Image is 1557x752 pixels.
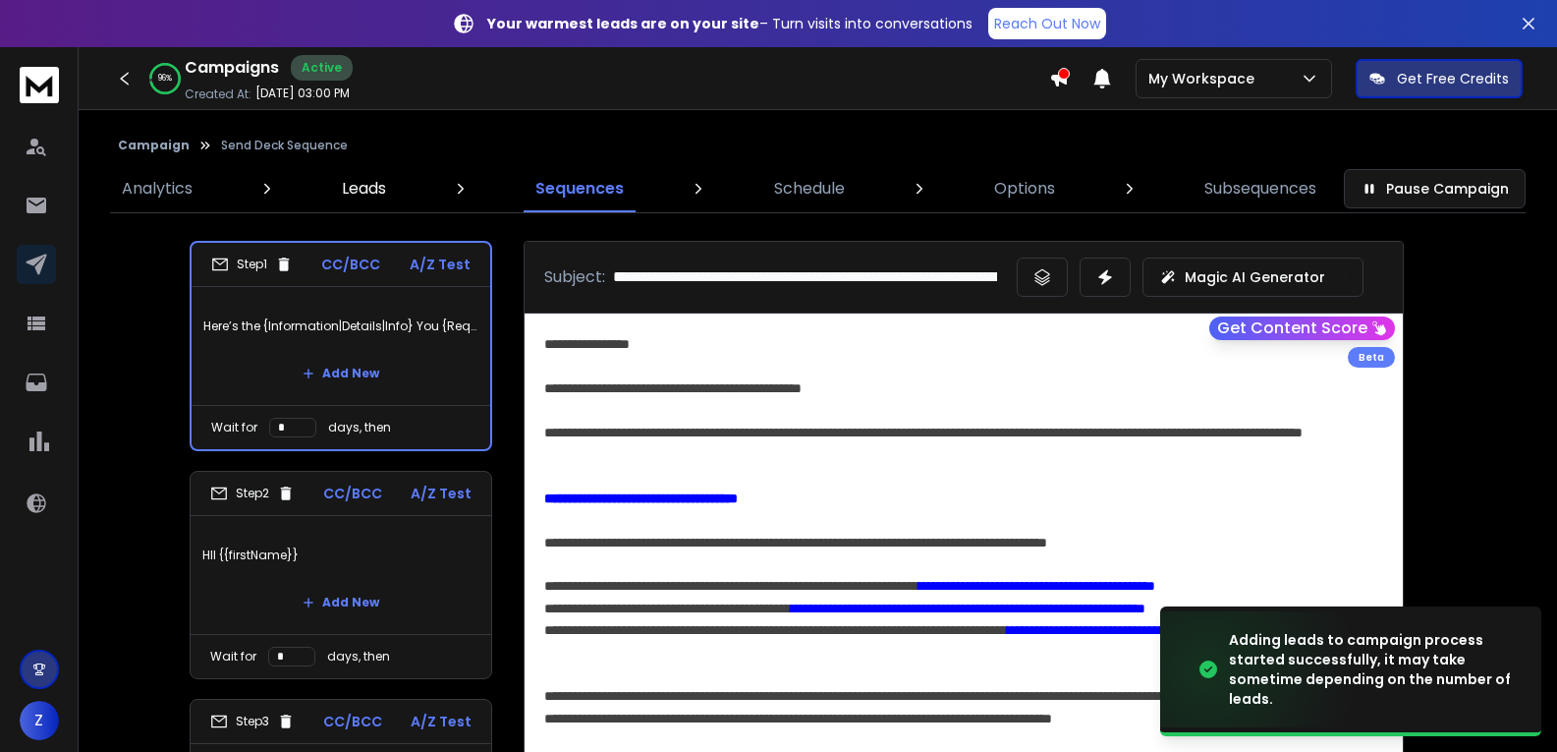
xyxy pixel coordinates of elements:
p: days, then [327,649,390,665]
h1: Campaigns [185,56,279,80]
div: Beta [1348,347,1395,368]
p: HII {{firstName}} [202,528,479,583]
a: Reach Out Now [988,8,1106,39]
p: Reach Out Now [994,14,1100,33]
a: Options [982,165,1067,212]
p: Created At: [185,87,251,102]
button: Get Content Score [1209,317,1395,340]
p: Analytics [122,177,193,201]
p: A/Z Test [410,255,471,274]
p: Wait for [210,649,256,665]
p: CC/BCC [323,712,382,731]
p: Options [994,177,1055,201]
a: Subsequences [1193,165,1328,212]
p: A/Z Test [411,484,472,503]
strong: Your warmest leads are on your site [487,14,759,33]
p: Get Free Credits [1397,69,1509,88]
button: Campaign [118,138,190,153]
div: Step 1 [211,256,293,273]
a: Leads [330,165,398,212]
p: 96 % [158,73,172,85]
p: Subject: [544,265,605,289]
div: Step 2 [210,485,295,502]
a: Sequences [524,165,636,212]
div: Step 3 [210,713,295,730]
button: Z [20,701,59,740]
p: A/Z Test [411,712,472,731]
p: Schedule [774,177,845,201]
p: Send Deck Sequence [221,138,348,153]
div: Adding leads to campaign process started successfully, it may take sometime depending on the numb... [1229,630,1518,709]
button: Get Free Credits [1356,59,1523,98]
li: Step2CC/BCCA/Z TestHII {{firstName}}Add NewWait fordays, then [190,471,492,679]
p: Sequences [535,177,624,201]
p: Subsequences [1204,177,1316,201]
img: logo [20,67,59,103]
p: CC/BCC [321,255,380,274]
p: – Turn visits into conversations [487,14,973,33]
li: Step1CC/BCCA/Z TestHere’s the {Information|Details|Info} You {Requested|Asked For|Wanted}Add NewW... [190,241,492,451]
button: Add New [287,583,395,622]
p: Leads [342,177,386,201]
p: CC/BCC [323,484,382,503]
a: Schedule [762,165,857,212]
button: Pause Campaign [1344,169,1526,208]
p: days, then [328,420,391,435]
p: Magic AI Generator [1185,267,1325,287]
p: Here’s the {Information|Details|Info} You {Requested|Asked For|Wanted} [203,299,478,354]
img: image [1160,611,1357,728]
p: [DATE] 03:00 PM [255,86,350,101]
a: Analytics [110,165,204,212]
button: Add New [287,354,395,393]
div: Active [291,55,353,81]
p: My Workspace [1148,69,1262,88]
button: Magic AI Generator [1142,258,1363,297]
p: Wait for [211,420,257,435]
